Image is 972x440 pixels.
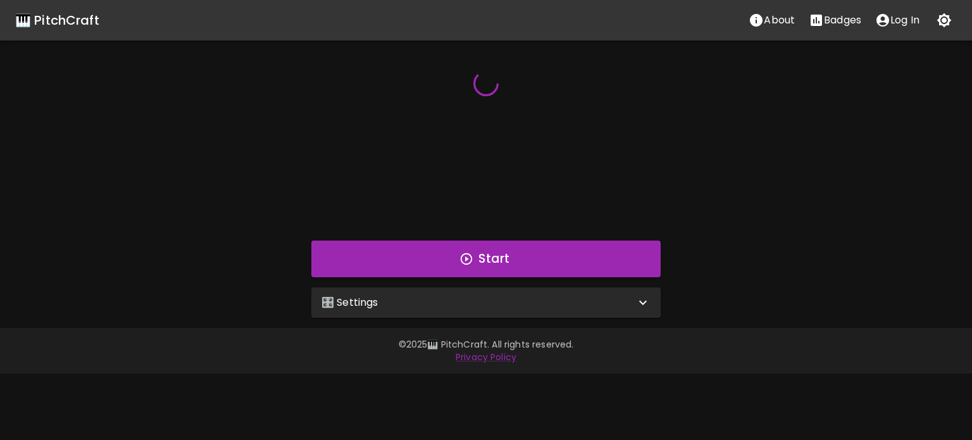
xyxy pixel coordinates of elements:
p: About [764,13,795,28]
p: Badges [824,13,861,28]
button: About [742,8,802,33]
button: Stats [802,8,868,33]
p: © 2025 🎹 PitchCraft. All rights reserved. [121,338,850,351]
a: Privacy Policy [456,351,516,363]
button: Start [311,241,661,277]
a: 🎹 PitchCraft [15,10,99,30]
p: Log In [890,13,919,28]
button: account of current user [868,8,926,33]
div: 🎛️ Settings [311,287,661,318]
p: 🎛️ Settings [321,295,378,310]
